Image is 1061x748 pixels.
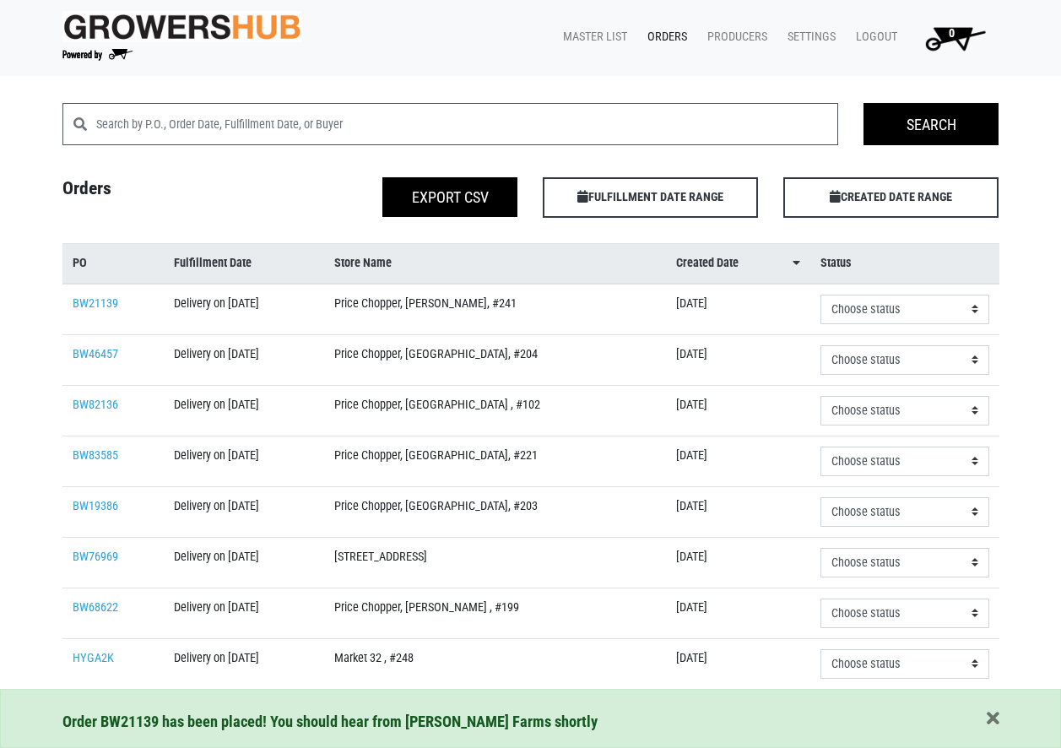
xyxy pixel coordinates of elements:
[324,537,666,588] td: [STREET_ADDRESS]
[334,254,392,273] span: Store Name
[62,11,302,42] img: original-fc7597fdc6adbb9d0e2ae620e786d1a2.jpg
[174,254,313,273] a: Fulfillment Date
[73,254,154,273] a: PO
[820,254,852,273] span: Status
[694,21,774,53] a: Producers
[164,486,323,537] td: Delivery on [DATE]
[324,638,666,689] td: Market 32 , #248
[863,103,999,145] input: Search
[666,284,810,335] td: [DATE]
[164,537,323,588] td: Delivery on [DATE]
[324,588,666,638] td: Price Chopper, [PERSON_NAME] , #199
[842,21,904,53] a: Logout
[164,385,323,436] td: Delivery on [DATE]
[62,49,133,61] img: Powered by Big Wheelbarrow
[783,177,999,218] span: CREATED DATE RANGE
[50,177,290,211] h4: Orders
[549,21,634,53] a: Master List
[164,588,323,638] td: Delivery on [DATE]
[73,600,118,615] a: BW68622
[634,21,694,53] a: Orders
[62,710,999,734] div: Order BW21139 has been placed! You should hear from [PERSON_NAME] Farms shortly
[666,385,810,436] td: [DATE]
[904,21,999,55] a: 0
[820,254,989,273] a: Status
[174,254,252,273] span: Fulfillment Date
[676,254,800,273] a: Created Date
[164,284,323,335] td: Delivery on [DATE]
[73,398,118,412] a: BW82136
[382,177,517,217] button: Export CSV
[324,385,666,436] td: Price Chopper, [GEOGRAPHIC_DATA] , #102
[164,638,323,689] td: Delivery on [DATE]
[543,177,758,218] span: FULFILLMENT DATE RANGE
[774,21,842,53] a: Settings
[164,436,323,486] td: Delivery on [DATE]
[666,638,810,689] td: [DATE]
[676,254,739,273] span: Created Date
[334,254,656,273] a: Store Name
[73,448,118,463] a: BW83585
[73,651,114,665] a: HYGA2K
[666,486,810,537] td: [DATE]
[918,21,993,55] img: Cart
[96,103,839,145] input: Search by P.O., Order Date, Fulfillment Date, or Buyer
[73,499,118,513] a: BW19386
[324,436,666,486] td: Price Chopper, [GEOGRAPHIC_DATA], #221
[73,296,118,311] a: BW21139
[324,284,666,335] td: Price Chopper, [PERSON_NAME], #241
[164,334,323,385] td: Delivery on [DATE]
[666,436,810,486] td: [DATE]
[73,550,118,564] a: BW76969
[666,537,810,588] td: [DATE]
[73,254,87,273] span: PO
[949,26,955,41] span: 0
[324,486,666,537] td: Price Chopper, [GEOGRAPHIC_DATA], #203
[666,334,810,385] td: [DATE]
[73,347,118,361] a: BW46457
[324,334,666,385] td: Price Chopper, [GEOGRAPHIC_DATA], #204
[666,588,810,638] td: [DATE]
